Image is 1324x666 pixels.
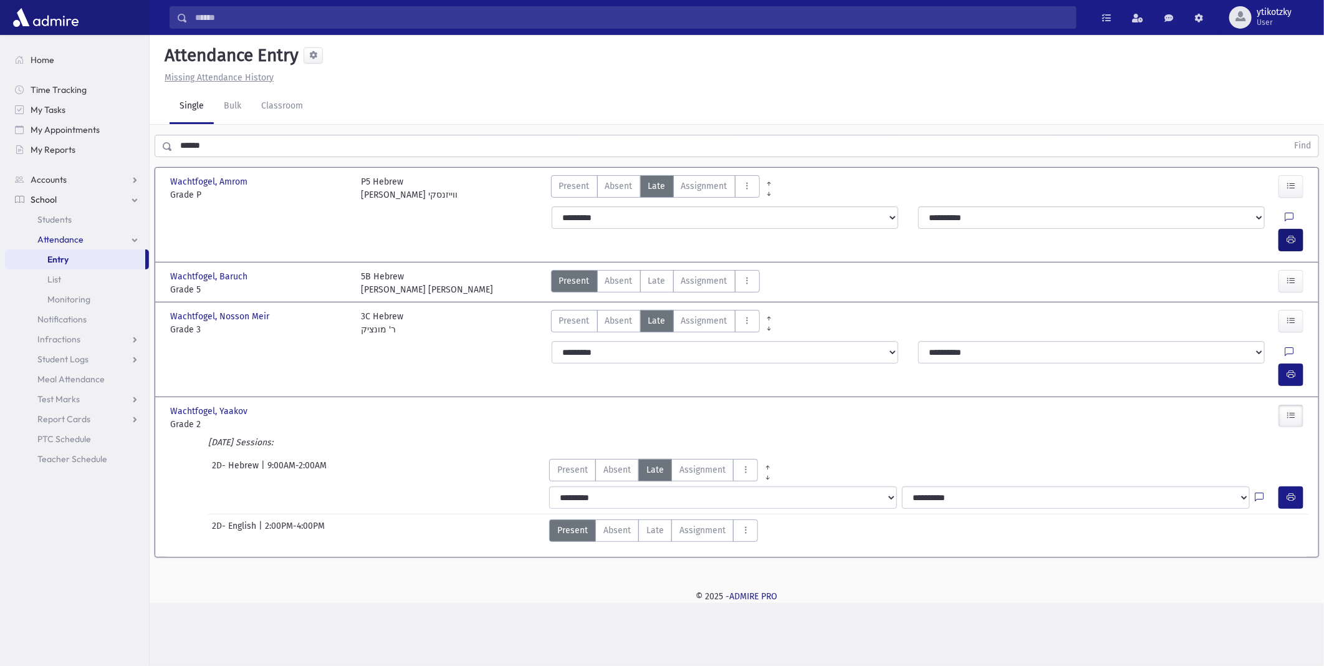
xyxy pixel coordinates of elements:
a: Single [170,89,214,124]
a: Teacher Schedule [5,449,149,469]
span: | [259,519,265,542]
a: Bulk [214,89,251,124]
span: Present [557,524,588,537]
a: School [5,190,149,210]
span: My Appointments [31,124,100,135]
span: Monitoring [47,294,90,305]
span: My Reports [31,144,75,155]
div: AttTypes [551,270,760,296]
a: Home [5,50,149,70]
span: 9:00AM-2:00AM [267,459,327,481]
button: Find [1287,135,1318,157]
span: Late [648,314,666,327]
span: List [47,274,61,285]
span: My Tasks [31,104,65,115]
span: Time Tracking [31,84,87,95]
span: User [1257,17,1292,27]
span: Late [648,274,666,287]
span: Absent [603,463,631,476]
span: Assignment [679,524,726,537]
span: Grade 3 [170,323,348,336]
a: Test Marks [5,389,149,409]
span: Absent [603,524,631,537]
u: Missing Attendance History [165,72,274,83]
span: Home [31,54,54,65]
span: Notifications [37,314,87,325]
img: AdmirePro [10,5,82,30]
h5: Attendance Entry [160,45,299,66]
span: Wachtfogel, Amrom [170,175,250,188]
span: Absent [605,180,633,193]
a: My Tasks [5,100,149,120]
span: Late [646,524,664,537]
span: Assignment [679,463,726,476]
span: Late [646,463,664,476]
span: | [261,459,267,481]
div: © 2025 - [170,590,1304,603]
span: PTC Schedule [37,433,91,445]
a: ADMIRE PRO [730,591,778,602]
span: Teacher Schedule [37,453,107,465]
span: Entry [47,254,69,265]
span: Students [37,214,72,225]
span: ytikotzky [1257,7,1292,17]
div: AttTypes [549,519,758,542]
a: List [5,269,149,289]
a: Classroom [251,89,313,124]
span: 2D- English [212,519,259,542]
span: Test Marks [37,393,80,405]
span: 2D- Hebrew [212,459,261,481]
a: Meal Attendance [5,369,149,389]
a: My Appointments [5,120,149,140]
span: Absent [605,314,633,327]
a: Time Tracking [5,80,149,100]
a: Report Cards [5,409,149,429]
div: 5B Hebrew [PERSON_NAME] [PERSON_NAME] [361,270,493,296]
span: School [31,194,57,205]
span: Wachtfogel, Yaakov [170,405,250,418]
a: Students [5,210,149,229]
input: Search [188,6,1076,29]
span: Absent [605,274,633,287]
a: Attendance [5,229,149,249]
a: Missing Attendance History [160,72,274,83]
span: Present [559,180,590,193]
span: Assignment [681,274,727,287]
span: Late [648,180,666,193]
div: AttTypes [549,459,777,481]
div: P5 Hebrew [PERSON_NAME] ווייזנסקי [361,175,458,201]
span: Grade 2 [170,418,348,431]
a: My Reports [5,140,149,160]
span: Meal Attendance [37,374,105,385]
span: Wachtfogel, Baruch [170,270,250,283]
span: Grade 5 [170,283,348,296]
span: Infractions [37,334,80,345]
div: AttTypes [551,175,760,201]
span: Student Logs [37,354,89,365]
a: Accounts [5,170,149,190]
span: Present [559,274,590,287]
a: Infractions [5,329,149,349]
a: PTC Schedule [5,429,149,449]
span: Accounts [31,174,67,185]
a: Notifications [5,309,149,329]
a: Student Logs [5,349,149,369]
a: Monitoring [5,289,149,309]
div: AttTypes [551,310,760,336]
span: Assignment [681,180,727,193]
a: Entry [5,249,145,269]
i: [DATE] Sessions: [208,437,273,448]
span: Report Cards [37,413,90,425]
span: Grade P [170,188,348,201]
span: 2:00PM-4:00PM [265,519,325,542]
span: Attendance [37,234,84,245]
div: 3C Hebrew ר' מונציק [361,310,403,336]
span: Wachtfogel, Nosson Meir [170,310,272,323]
span: Present [557,463,588,476]
span: Assignment [681,314,727,327]
span: Present [559,314,590,327]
